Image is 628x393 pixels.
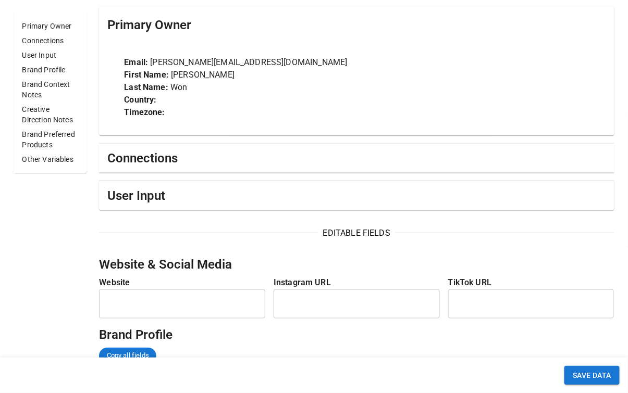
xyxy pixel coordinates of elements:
h5: User Input [107,187,165,204]
p: Primary Owner [22,21,79,31]
p: Other Variables [22,154,79,164]
span: EDITABLE FIELDS [318,227,395,239]
p: Brand Preferred Products [22,129,79,150]
p: Instagram URL [274,277,440,289]
p: Brand Profile [22,65,79,75]
h5: Primary Owner [107,17,191,33]
strong: Timezone: [124,107,165,117]
p: Creative Direction Notes [22,104,79,125]
div: Copy all fields [99,348,156,364]
p: [PERSON_NAME][EMAIL_ADDRESS][DOMAIN_NAME] [124,56,589,69]
div: Connections [99,144,614,173]
h5: Connections [107,150,178,167]
p: TikTok URL [448,277,614,289]
strong: First Name: [124,70,169,80]
div: User Input [99,181,614,210]
h5: Brand Profile [99,327,614,344]
strong: Email: [124,57,148,67]
p: User Input [22,50,79,60]
p: Connections [22,35,79,46]
strong: Country: [124,95,156,105]
div: Primary Owner [99,6,614,44]
p: Website [99,277,265,289]
p: [PERSON_NAME] [124,69,589,81]
p: Won [124,81,589,94]
span: Copy all fields [101,351,155,361]
strong: Last Name: [124,82,168,92]
p: Brand Context Notes [22,79,79,100]
button: SAVE DATA [564,366,620,385]
h5: Website & Social Media [99,256,614,273]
